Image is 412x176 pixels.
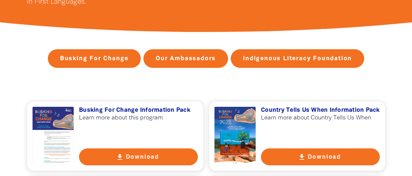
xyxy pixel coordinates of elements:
[79,107,198,114] h3: Busking For Change Information Pack
[116,153,124,161] i: get_app
[143,49,228,68] a: Our Ambassadors
[79,148,198,165] button: get_app Download
[261,148,380,165] button: get_app Download
[298,153,306,161] i: get_app
[261,107,380,114] h3: Country Tells Us When Information Pack
[48,49,141,68] a: Busking For Change
[231,49,364,68] a: Indigenous Literacy Foundation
